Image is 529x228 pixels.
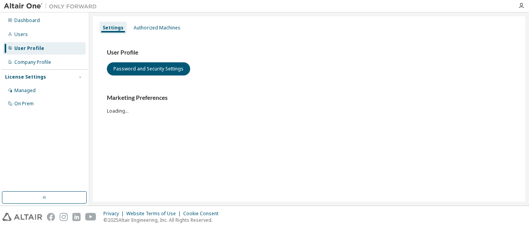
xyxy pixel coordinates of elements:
div: Managed [14,87,36,94]
div: Dashboard [14,17,40,24]
h3: User Profile [107,49,511,57]
img: youtube.svg [85,213,96,221]
button: Password and Security Settings [107,62,190,75]
div: Company Profile [14,59,51,65]
h3: Marketing Preferences [107,94,511,102]
div: Privacy [103,211,126,217]
div: Website Terms of Use [126,211,183,217]
div: Settings [103,25,124,31]
img: instagram.svg [60,213,68,221]
div: Loading... [107,94,511,114]
img: Altair One [4,2,101,10]
div: User Profile [14,45,44,51]
img: altair_logo.svg [2,213,42,221]
img: facebook.svg [47,213,55,221]
div: On Prem [14,101,34,107]
div: Users [14,31,28,38]
div: Authorized Machines [134,25,180,31]
p: © 2025 Altair Engineering, Inc. All Rights Reserved. [103,217,223,223]
img: linkedin.svg [72,213,81,221]
div: Cookie Consent [183,211,223,217]
div: License Settings [5,74,46,80]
